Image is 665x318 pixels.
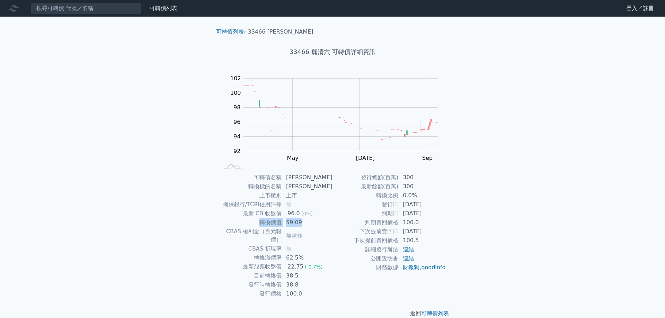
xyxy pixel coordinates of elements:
a: 登入／註冊 [621,3,659,14]
td: 公開說明書 [332,254,399,263]
tspan: 94 [233,133,240,140]
td: 發行日 [332,200,399,209]
td: 最新餘額(百萬) [332,182,399,191]
td: 最新 CB 收盤價 [219,209,282,218]
tspan: 102 [230,75,241,82]
td: CBAS 折現率 [219,244,282,253]
td: 38.8 [282,280,332,289]
td: 到期賣回價格 [332,218,399,227]
td: 轉換比例 [332,191,399,200]
td: 擔保銀行/TCRI信用評等 [219,200,282,209]
td: 100.5 [399,236,446,245]
a: 可轉債列表 [216,28,244,35]
td: [PERSON_NAME] [282,173,332,182]
tspan: 100 [230,90,241,96]
td: 到期日 [332,209,399,218]
h1: 33466 麗清六 可轉債詳細資訊 [211,47,454,57]
g: Chart [227,75,449,161]
td: [DATE] [399,209,446,218]
td: 59.09 [282,218,332,227]
td: 轉換溢價率 [219,253,282,262]
iframe: Chat Widget [630,285,665,318]
td: 100.0 [282,289,332,298]
tspan: 98 [233,104,240,111]
td: 下次提前賣回價格 [332,236,399,245]
p: 返回 [211,309,454,318]
input: 搜尋可轉債 代號／名稱 [30,2,141,14]
span: 無 [286,245,292,252]
td: 300 [399,173,446,182]
td: 轉換價值 [219,218,282,227]
a: 財報狗 [403,264,419,271]
td: 財務數據 [332,263,399,272]
td: [DATE] [399,200,446,209]
td: 300 [399,182,446,191]
td: CBAS 權利金（百元報價） [219,227,282,244]
tspan: 96 [233,119,240,125]
tspan: May [287,155,299,161]
a: 連結 [403,246,414,253]
td: [DATE] [399,227,446,236]
td: 100.0 [399,218,446,227]
span: 無 [286,201,292,208]
td: 轉換標的名稱 [219,182,282,191]
td: 詳細發行辦法 [332,245,399,254]
a: 可轉債列表 [421,310,449,317]
tspan: 92 [233,148,240,154]
a: goodinfo [421,264,445,271]
div: 22.75 [286,263,305,271]
a: 連結 [403,255,414,262]
tspan: [DATE] [356,155,375,161]
span: 無承作 [286,232,303,239]
tspan: Sep [422,155,433,161]
td: 發行總額(百萬) [332,173,399,182]
td: 0.0% [399,191,446,200]
td: 目前轉換價 [219,271,282,280]
td: 發行時轉換價 [219,280,282,289]
td: 下次提前賣回日 [332,227,399,236]
td: 38.5 [282,271,332,280]
a: 可轉債列表 [150,5,177,11]
td: 62.5% [282,253,332,262]
li: › [216,28,246,36]
td: 發行價格 [219,289,282,298]
td: 可轉債名稱 [219,173,282,182]
div: 96.0 [286,209,301,218]
td: 上市櫃別 [219,191,282,200]
div: 聊天小工具 [630,285,665,318]
li: 33466 [PERSON_NAME] [248,28,313,36]
td: 最新股票收盤價 [219,262,282,271]
td: 上市 [282,191,332,200]
span: (0%) [301,211,313,216]
td: [PERSON_NAME] [282,182,332,191]
td: , [399,263,446,272]
span: (-0.7%) [305,264,323,270]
